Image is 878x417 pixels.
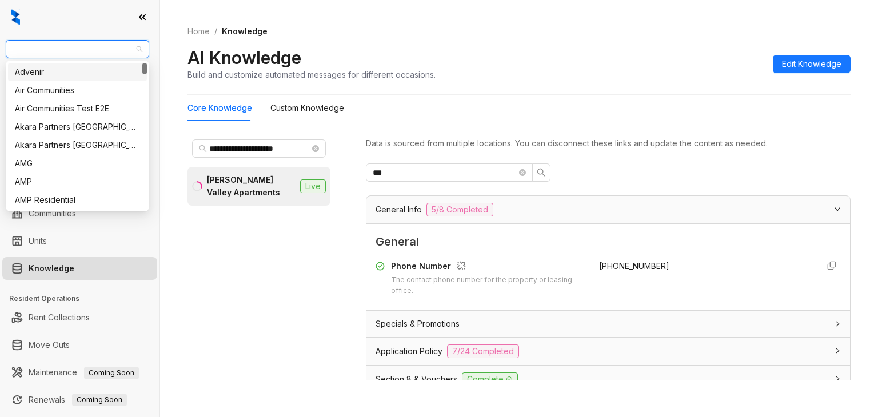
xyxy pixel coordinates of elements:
[15,121,140,133] div: Akara Partners [GEOGRAPHIC_DATA]
[2,257,157,280] li: Knowledge
[834,375,841,382] span: collapsed
[2,77,157,99] li: Leads
[376,233,841,251] span: General
[15,84,140,97] div: Air Communities
[84,367,139,379] span: Coming Soon
[15,139,140,151] div: Akara Partners [GEOGRAPHIC_DATA]
[376,373,457,386] span: Section 8 & Vouchers
[312,145,319,152] span: close-circle
[366,366,850,393] div: Section 8 & VouchersComplete
[15,175,140,188] div: AMP
[376,345,442,358] span: Application Policy
[2,153,157,176] li: Collections
[2,306,157,329] li: Rent Collections
[8,63,147,81] div: Advenir
[2,334,157,356] li: Move Outs
[462,372,518,386] span: Complete
[366,196,850,223] div: General Info5/8 Completed
[8,99,147,118] div: Air Communities Test E2E
[2,230,157,252] li: Units
[199,145,207,153] span: search
[447,344,519,358] span: 7/24 Completed
[29,334,70,356] a: Move Outs
[9,294,159,304] h3: Resident Operations
[8,173,147,191] div: AMP
[187,102,252,114] div: Core Knowledge
[222,26,268,36] span: Knowledge
[214,25,217,38] li: /
[2,202,157,225] li: Communities
[29,202,76,225] a: Communities
[15,66,140,78] div: Advenir
[366,338,850,365] div: Application Policy7/24 Completed
[29,257,74,280] a: Knowledge
[391,275,585,296] div: The contact phone number for the property or leasing office.
[376,318,460,330] span: Specials & Promotions
[366,137,851,150] div: Data is sourced from multiple locations. You can disconnect these links and update the content as...
[8,136,147,154] div: Akara Partners Phoenix
[426,203,493,216] span: 5/8 Completed
[187,69,436,81] div: Build and customize automated messages for different occasions.
[15,194,140,206] div: AMP Residential
[391,260,585,275] div: Phone Number
[15,102,140,115] div: Air Communities Test E2E
[13,41,142,58] span: RR Living
[29,230,47,252] a: Units
[8,81,147,99] div: Air Communities
[519,169,526,176] span: close-circle
[8,191,147,209] div: AMP Residential
[29,306,90,329] a: Rent Collections
[11,9,20,25] img: logo
[15,157,140,170] div: AMG
[834,206,841,212] span: expanded
[599,261,669,271] span: [PHONE_NUMBER]
[207,174,296,199] div: [PERSON_NAME] Valley Apartments
[782,58,841,70] span: Edit Knowledge
[187,47,301,69] h2: AI Knowledge
[537,168,546,177] span: search
[8,118,147,136] div: Akara Partners Nashville
[773,55,851,73] button: Edit Knowledge
[72,394,127,406] span: Coming Soon
[834,320,841,327] span: collapsed
[2,388,157,411] li: Renewals
[185,25,212,38] a: Home
[8,154,147,173] div: AMG
[300,179,326,193] span: Live
[2,126,157,149] li: Leasing
[29,388,127,411] a: RenewalsComing Soon
[834,347,841,354] span: collapsed
[270,102,344,114] div: Custom Knowledge
[376,203,422,216] span: General Info
[2,361,157,384] li: Maintenance
[366,311,850,337] div: Specials & Promotions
